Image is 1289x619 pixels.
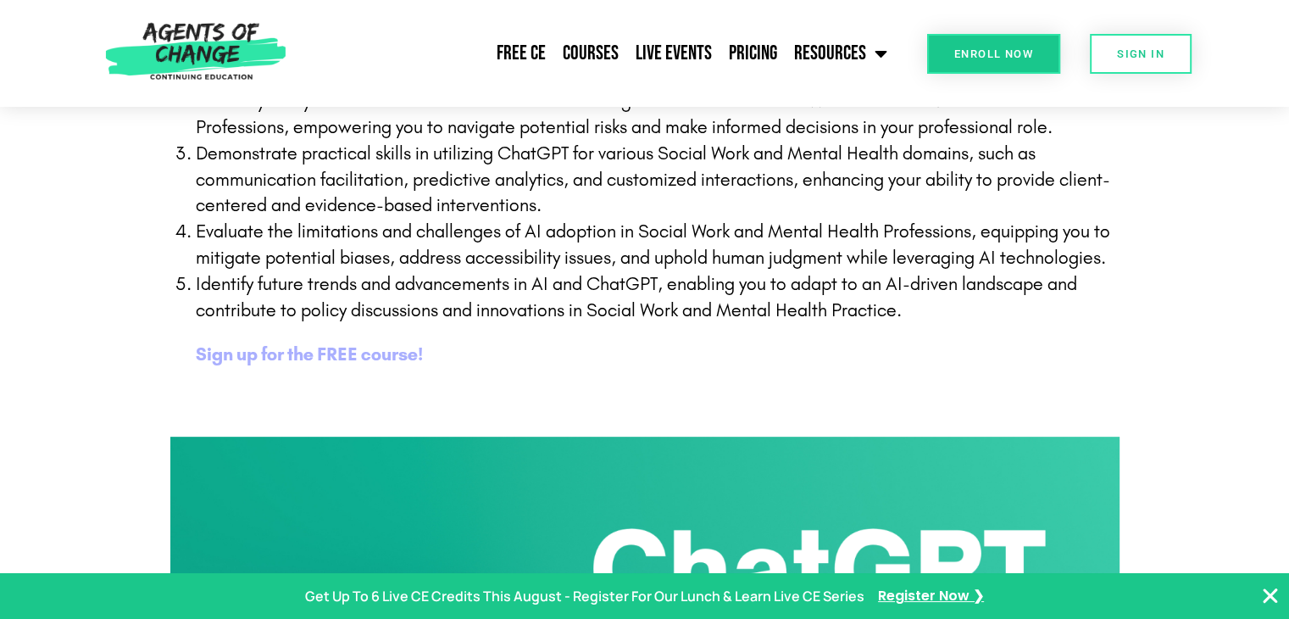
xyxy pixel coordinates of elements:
[927,34,1060,74] a: Enroll Now
[196,88,1128,141] p: Critically analyze the ethical considerations surrounding the use of AI in Social Work and other ...
[627,32,720,75] a: Live Events
[786,32,896,75] a: Resources
[488,32,554,75] a: Free CE
[196,219,1128,271] p: Evaluate the limitations and challenges of AI adoption in Social Work and Mental Health Professio...
[954,48,1033,59] span: Enroll Now
[1117,48,1164,59] span: SIGN IN
[1260,586,1281,606] button: Close Banner
[554,32,627,75] a: Courses
[294,32,896,75] nav: Menu
[720,32,786,75] a: Pricing
[196,271,1128,324] p: Identify future trends and advancements in AI and ChatGPT, enabling you to adapt to an AI-driven ...
[878,584,984,609] a: Register Now ❯
[1090,34,1192,74] a: SIGN IN
[196,343,423,365] a: Sign up for the FREE course!
[196,141,1128,219] p: Demonstrate practical skills in utilizing ChatGPT for various Social Work and Mental Health domai...
[305,584,864,609] p: Get Up To 6 Live CE Credits This August - Register For Our Lunch & Learn Live CE Series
